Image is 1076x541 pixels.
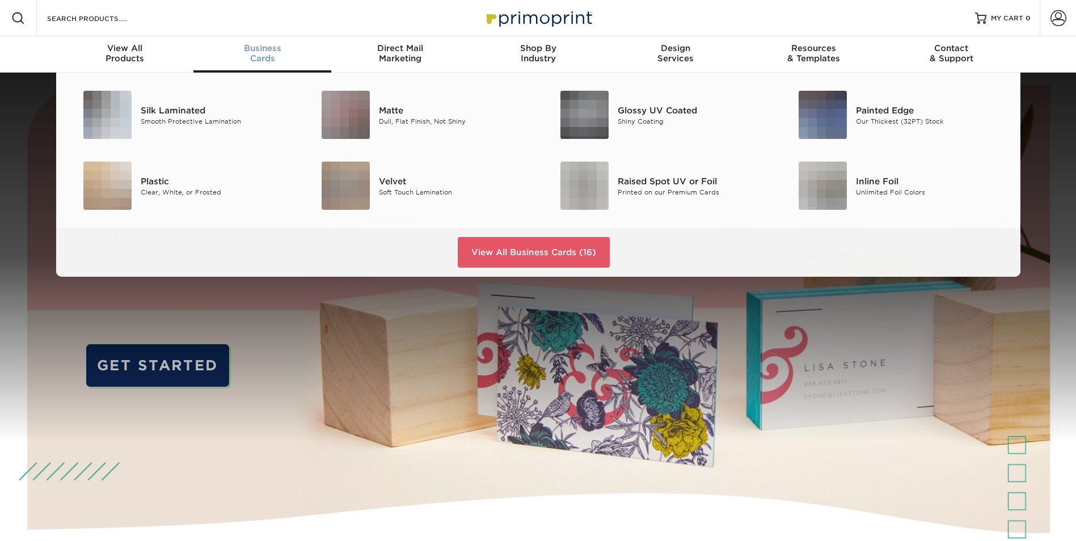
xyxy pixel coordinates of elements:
div: Unlimited Foil Colors [856,187,1006,197]
span: Business [193,43,331,53]
span: Resources [745,43,883,53]
a: BusinessCards [193,36,331,73]
div: Velvet [379,175,529,187]
div: & Templates [745,43,883,64]
img: Glossy UV Coated Business Cards [560,91,609,139]
a: DesignServices [607,36,745,73]
div: Painted Edge [856,104,1006,116]
a: Raised Spot UV or Foil Business Cards Raised Spot UV or Foil Printed on our Premium Cards [547,157,769,214]
a: Direct MailMarketing [331,36,469,73]
span: Shop By [469,43,607,53]
div: Products [56,43,194,64]
a: Shop ByIndustry [469,36,607,73]
a: Matte Business Cards Matte Dull, Flat Finish, Not Shiny [308,86,530,143]
a: Silk Laminated Business Cards Silk Laminated Smooth Protective Lamination [70,86,292,143]
div: Industry [469,43,607,64]
div: Marketing [331,43,469,64]
div: Clear, White, or Frosted [141,187,291,197]
div: Raised Spot UV or Foil [618,175,768,187]
img: Matte Business Cards [322,91,370,139]
img: Plastic Business Cards [83,162,132,210]
div: Our Thickest (32PT) Stock [856,116,1006,126]
img: Painted Edge Business Cards [799,91,847,139]
div: Glossy UV Coated [618,104,768,116]
div: Printed on our Premium Cards [618,187,768,197]
span: Design [607,43,745,53]
a: Plastic Business Cards Plastic Clear, White, or Frosted [70,157,292,214]
span: 0 [1026,14,1031,22]
a: Velvet Business Cards Velvet Soft Touch Lamination [308,157,530,214]
a: Painted Edge Business Cards Painted Edge Our Thickest (32PT) Stock [785,86,1007,143]
span: Contact [883,43,1020,53]
div: Dull, Flat Finish, Not Shiny [379,116,529,126]
input: SEARCH PRODUCTS..... [46,11,157,25]
div: Services [607,43,745,64]
span: View All [56,43,194,53]
a: Glossy UV Coated Business Cards Glossy UV Coated Shiny Coating [547,86,769,143]
div: Plastic [141,175,291,187]
a: View AllProducts [56,36,194,73]
img: Velvet Business Cards [322,162,370,210]
a: Resources& Templates [745,36,883,73]
a: View All Business Cards (16) [458,237,610,268]
span: Direct Mail [331,43,469,53]
img: Inline Foil Business Cards [799,162,847,210]
img: Raised Spot UV or Foil Business Cards [560,162,609,210]
div: & Support [883,43,1020,64]
div: Inline Foil [856,175,1006,187]
img: Silk Laminated Business Cards [83,91,132,139]
a: Inline Foil Business Cards Inline Foil Unlimited Foil Colors [785,157,1007,214]
a: Contact& Support [883,36,1020,73]
div: Matte [379,104,529,116]
div: Soft Touch Lamination [379,187,529,197]
div: Cards [193,43,331,64]
div: Shiny Coating [618,116,768,126]
div: Silk Laminated [141,104,291,116]
span: MY CART [991,14,1023,23]
img: Primoprint [482,6,595,30]
div: Smooth Protective Lamination [141,116,291,126]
